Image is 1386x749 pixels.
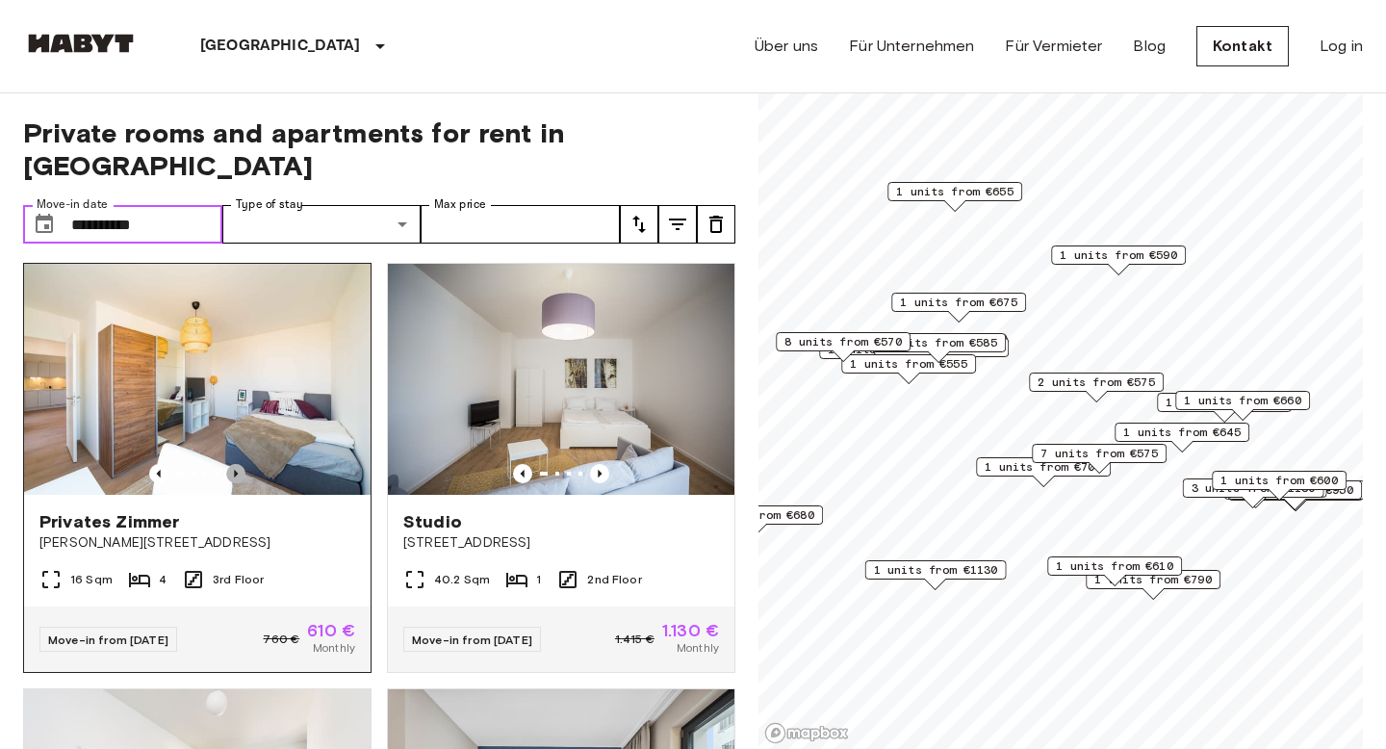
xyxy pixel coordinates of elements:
[764,722,849,744] a: Mapbox logo
[200,35,361,58] p: [GEOGRAPHIC_DATA]
[39,510,179,533] span: Privates Zimmer
[1032,444,1167,474] div: Map marker
[871,333,1006,363] div: Map marker
[70,571,113,588] span: 16 Sqm
[1060,246,1177,264] span: 1 units from €590
[23,116,735,182] span: Private rooms and apartments for rent in [GEOGRAPHIC_DATA]
[677,639,719,657] span: Monthly
[387,263,735,673] a: Marketing picture of unit DE-01-089-003-01HPrevious imagePrevious imageStudio[STREET_ADDRESS]40.2...
[159,571,167,588] span: 4
[615,631,654,648] span: 1.415 €
[1040,445,1158,462] span: 7 units from €575
[313,639,355,657] span: Monthly
[887,182,1022,212] div: Map marker
[434,196,486,213] label: Max price
[891,293,1026,323] div: Map marker
[226,464,245,483] button: Previous image
[590,464,609,483] button: Previous image
[976,457,1111,487] div: Map marker
[1047,556,1182,586] div: Map marker
[776,332,911,362] div: Map marker
[985,458,1102,476] span: 1 units from €700
[403,510,462,533] span: Studio
[1236,481,1353,499] span: 2 units from €950
[213,571,264,588] span: 3rd Floor
[1094,571,1212,588] span: 1 units from €790
[900,294,1017,311] span: 1 units from €675
[697,205,735,244] button: tune
[23,34,139,53] img: Habyt
[412,633,532,647] span: Move-in from [DATE]
[1220,472,1338,489] span: 1 units from €600
[48,633,168,647] span: Move-in from [DATE]
[24,264,371,495] img: Marketing picture of unit DE-01-007-006-04HF
[1038,374,1155,391] span: 2 units from €575
[403,533,719,553] span: [STREET_ADDRESS]
[23,263,372,673] a: Marketing picture of unit DE-01-007-006-04HFPrevious imagePrevious imagePrivates Zimmer[PERSON_NA...
[1005,35,1102,58] a: Für Vermieter
[658,205,697,244] button: tune
[697,506,814,524] span: 1 units from €680
[39,533,355,553] span: [PERSON_NAME][STREET_ADDRESS]
[620,205,658,244] button: tune
[662,622,719,639] span: 1.130 €
[755,35,818,58] a: Über uns
[149,464,168,483] button: Previous image
[1051,245,1186,275] div: Map marker
[434,571,490,588] span: 40.2 Sqm
[236,196,303,213] label: Type of stay
[1123,424,1241,441] span: 1 units from €645
[1056,557,1173,575] span: 1 units from €610
[1133,35,1166,58] a: Blog
[1183,478,1324,508] div: Map marker
[37,196,108,213] label: Move-in date
[587,571,641,588] span: 2nd Floor
[1196,26,1289,66] a: Kontakt
[849,35,974,58] a: Für Unternehmen
[388,264,734,495] img: Marketing picture of unit DE-01-089-003-01H
[1175,391,1310,421] div: Map marker
[1166,394,1283,411] span: 1 units from €660
[536,571,541,588] span: 1
[1029,373,1164,402] div: Map marker
[784,333,902,350] span: 8 units from €570
[880,334,997,351] span: 4 units from €585
[896,183,1014,200] span: 1 units from €655
[263,631,299,648] span: 760 €
[874,561,998,579] span: 1 units from €1130
[865,560,1007,590] div: Map marker
[25,205,64,244] button: Choose date, selected date is 1 Oct 2025
[1192,479,1316,497] span: 3 units from €1130
[513,464,532,483] button: Previous image
[850,355,967,373] span: 1 units from €555
[1184,392,1301,409] span: 1 units from €660
[1320,35,1363,58] a: Log in
[1115,423,1249,452] div: Map marker
[307,622,355,639] span: 610 €
[1212,471,1347,501] div: Map marker
[1157,393,1292,423] div: Map marker
[841,354,976,384] div: Map marker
